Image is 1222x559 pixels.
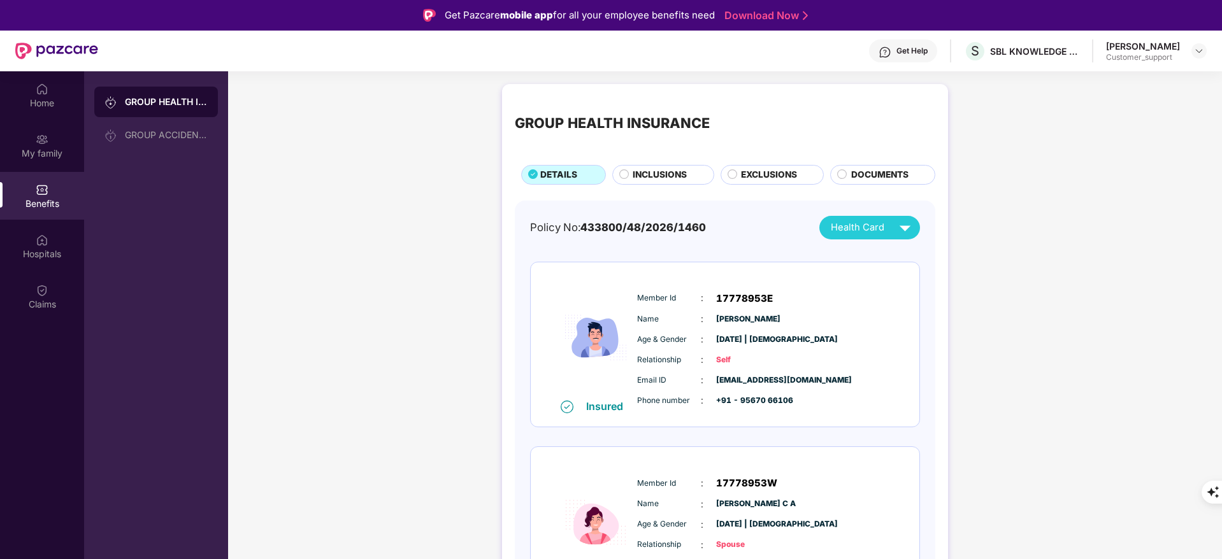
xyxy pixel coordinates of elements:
img: svg+xml;base64,PHN2ZyBpZD0iRHJvcGRvd24tMzJ4MzIiIHhtbG5zPSJodHRwOi8vd3d3LnczLm9yZy8yMDAwL3N2ZyIgd2... [1194,46,1204,56]
div: [PERSON_NAME] [1106,40,1180,52]
span: : [701,518,703,532]
span: [DATE] | [DEMOGRAPHIC_DATA] [716,518,780,530]
span: 17778953W [716,476,777,491]
img: svg+xml;base64,PHN2ZyBpZD0iSG9tZSIgeG1sbnM9Imh0dHA6Ly93d3cudzMub3JnLzIwMDAvc3ZnIiB3aWR0aD0iMjAiIG... [36,83,48,96]
img: icon [557,276,634,400]
div: Get Help [896,46,928,56]
div: GROUP ACCIDENTAL INSURANCE [125,130,208,140]
span: Member Id [637,292,701,304]
span: Age & Gender [637,334,701,346]
div: Get Pazcare for all your employee benefits need [445,8,715,23]
div: Insured [586,400,631,413]
span: : [701,332,703,346]
span: INCLUSIONS [633,168,687,182]
div: Customer_support [1106,52,1180,62]
span: Email ID [637,374,701,386]
div: GROUP HEALTH INSURANCE [125,96,208,108]
div: Policy No: [530,219,706,236]
img: svg+xml;base64,PHN2ZyBpZD0iQ2xhaW0iIHhtbG5zPSJodHRwOi8vd3d3LnczLm9yZy8yMDAwL3N2ZyIgd2lkdGg9IjIwIi... [36,284,48,297]
strong: mobile app [500,9,553,21]
span: Self [716,354,780,366]
span: EXCLUSIONS [741,168,797,182]
span: : [701,538,703,552]
span: [DATE] | [DEMOGRAPHIC_DATA] [716,334,780,346]
img: svg+xml;base64,PHN2ZyBpZD0iSGVscC0zMngzMiIgeG1sbnM9Imh0dHA6Ly93d3cudzMub3JnLzIwMDAvc3ZnIiB3aWR0aD... [879,46,891,59]
span: Name [637,498,701,510]
span: Spouse [716,539,780,551]
div: SBL KNOWLEDGE SERVICES PRIVATE LIMITED [990,45,1079,57]
span: Health Card [831,220,884,235]
span: [PERSON_NAME] C A [716,498,780,510]
img: Logo [423,9,436,22]
span: Phone number [637,395,701,407]
img: svg+xml;base64,PHN2ZyB4bWxucz0iaHR0cDovL3d3dy53My5vcmcvMjAwMC9zdmciIHZpZXdCb3g9IjAgMCAyNCAyNCIgd2... [894,216,916,239]
span: +91 - 95670 66106 [716,395,780,407]
span: Relationship [637,354,701,366]
span: Relationship [637,539,701,551]
img: svg+xml;base64,PHN2ZyBpZD0iQmVuZWZpdHMiIHhtbG5zPSJodHRwOi8vd3d3LnczLm9yZy8yMDAwL3N2ZyIgd2lkdGg9Ij... [36,183,48,196]
span: Member Id [637,478,701,490]
span: : [701,353,703,367]
img: svg+xml;base64,PHN2ZyB3aWR0aD0iMjAiIGhlaWdodD0iMjAiIHZpZXdCb3g9IjAgMCAyMCAyMCIgZmlsbD0ibm9uZSIgeG... [104,96,117,109]
a: Download Now [724,9,804,22]
span: : [701,373,703,387]
img: Stroke [803,9,808,22]
span: DETAILS [540,168,577,182]
img: svg+xml;base64,PHN2ZyB3aWR0aD0iMjAiIGhlaWdodD0iMjAiIHZpZXdCb3g9IjAgMCAyMCAyMCIgZmlsbD0ibm9uZSIgeG... [36,133,48,146]
img: svg+xml;base64,PHN2ZyB3aWR0aD0iMjAiIGhlaWdodD0iMjAiIHZpZXdCb3g9IjAgMCAyMCAyMCIgZmlsbD0ibm9uZSIgeG... [104,129,117,142]
span: : [701,476,703,490]
span: S [971,43,979,59]
span: 17778953E [716,291,773,306]
span: [EMAIL_ADDRESS][DOMAIN_NAME] [716,374,780,386]
div: GROUP HEALTH INSURANCE [515,112,710,134]
img: svg+xml;base64,PHN2ZyBpZD0iSG9zcGl0YWxzIiB4bWxucz0iaHR0cDovL3d3dy53My5vcmcvMjAwMC9zdmciIHdpZHRoPS... [36,234,48,246]
img: New Pazcare Logo [15,43,98,59]
span: Name [637,313,701,325]
span: : [701,312,703,326]
button: Health Card [819,216,920,239]
span: [PERSON_NAME] [716,313,780,325]
span: : [701,497,703,511]
span: DOCUMENTS [851,168,909,182]
span: 433800/48/2026/1460 [580,221,706,234]
span: : [701,393,703,407]
span: : [701,291,703,305]
span: Age & Gender [637,518,701,530]
img: svg+xml;base64,PHN2ZyB4bWxucz0iaHR0cDovL3d3dy53My5vcmcvMjAwMC9zdmciIHdpZHRoPSIxNiIgaGVpZ2h0PSIxNi... [561,400,573,413]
